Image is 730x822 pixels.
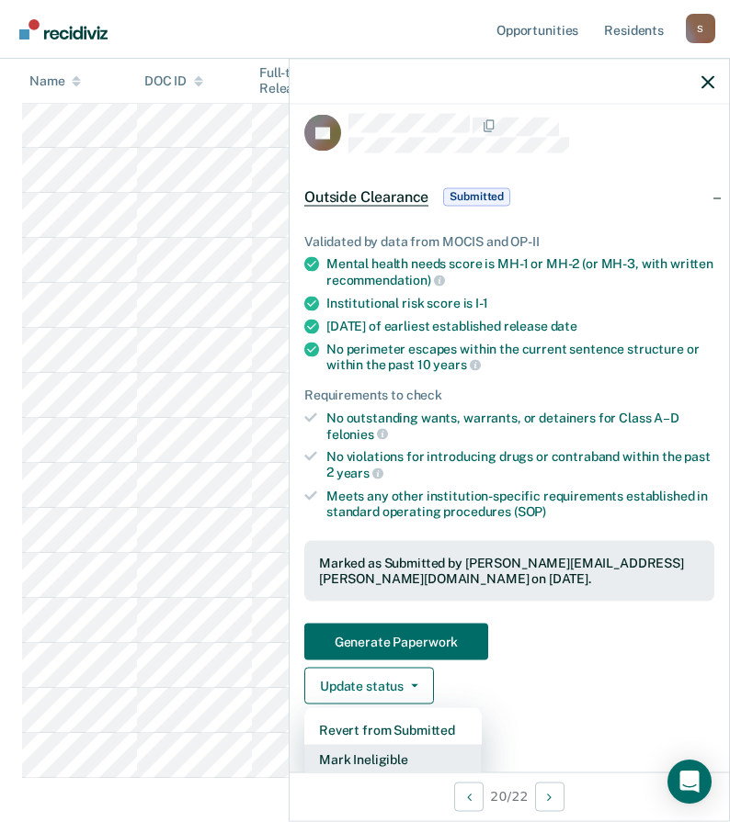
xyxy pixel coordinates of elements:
[29,73,81,89] div: Name
[443,187,510,206] span: Submitted
[454,782,484,811] button: Previous Opportunity
[326,341,714,372] div: No perimeter escapes within the current sentence structure or within the past 10
[304,187,428,206] span: Outside Clearance
[19,19,108,39] img: Recidiviz
[304,756,714,771] dt: Incarceration
[326,410,714,441] div: No outstanding wants, warrants, or detainers for Class A–D
[686,14,715,43] div: S
[326,272,445,287] span: recommendation)
[326,449,714,480] div: No violations for introducing drugs or contraband within the past 2
[304,623,488,659] button: Generate Paperwork
[304,667,434,704] button: Update status
[290,771,729,820] div: 20 / 22
[304,711,714,726] span: Revert Changes
[290,167,729,226] div: Outside ClearanceSubmitted
[535,782,565,811] button: Next Opportunity
[326,426,388,441] span: felonies
[667,760,712,804] div: Open Intercom Messenger
[326,256,714,287] div: Mental health needs score is MH-1 or MH-2 (or MH-3, with written
[514,503,546,518] span: (SOP)
[326,488,714,519] div: Meets any other institution-specific requirements established in standard operating procedures
[336,465,383,479] span: years
[304,233,714,249] div: Validated by data from MOCIS and OP-II
[304,388,714,403] div: Requirements to check
[304,715,482,744] button: Revert from Submitted
[319,556,700,587] div: Marked as Submitted by [PERSON_NAME][EMAIL_ADDRESS][PERSON_NAME][DOMAIN_NAME] on [DATE].
[475,295,488,310] span: I-1
[551,318,577,332] span: date
[259,65,359,96] div: Full-term Release Date
[326,295,714,310] div: Institutional risk score is
[304,744,482,773] button: Mark Ineligible
[686,14,715,43] button: Profile dropdown button
[144,73,203,89] div: DOC ID
[326,318,714,333] div: [DATE] of earliest established release
[433,357,480,372] span: years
